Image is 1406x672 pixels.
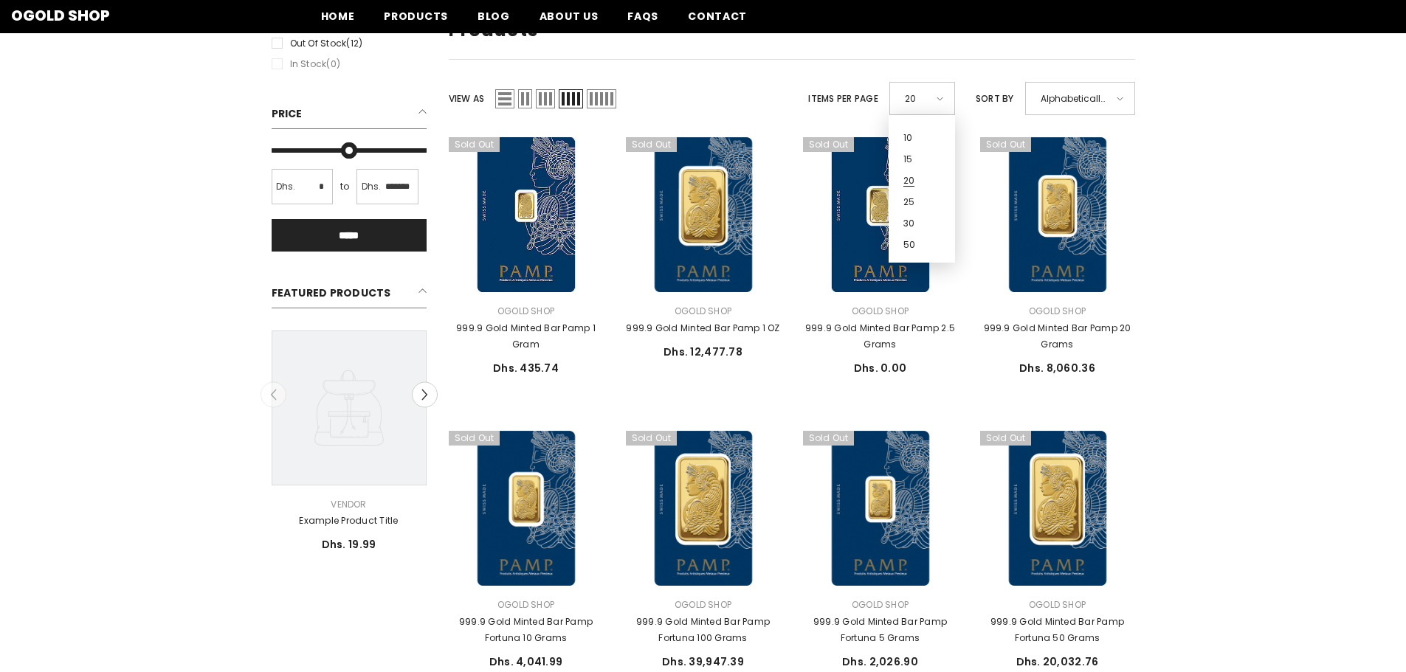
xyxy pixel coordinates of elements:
[673,8,762,33] a: Contact
[495,89,514,108] span: List
[808,91,878,107] label: Items per page
[903,189,931,210] span: 25
[842,654,918,669] span: Dhs. 2,026.90
[449,137,500,152] span: Sold out
[803,137,855,152] span: Sold out
[903,125,931,146] span: 10
[803,431,855,446] span: Sold out
[478,9,510,24] span: Blog
[626,320,781,336] a: 999.9 Gold Minted Bar Pamp 1 OZ
[976,91,1014,107] label: Sort by
[980,137,1032,152] span: Sold out
[903,167,931,189] span: 20
[980,431,1032,446] span: Sold out
[1029,305,1086,317] a: Ogold Shop
[497,598,554,611] a: Ogold Shop
[272,513,427,529] a: Example product title
[463,8,525,33] a: Blog
[493,361,559,375] span: Dhs. 435.74
[449,137,604,292] a: 999.9 Gold Minted Bar Pamp 1 Gram
[852,598,909,611] a: Ogold Shop
[449,431,604,586] a: 999.9 Gold Minted Bar Pamp Fortuna 10 Grams
[525,8,613,33] a: About us
[980,320,1135,353] a: 999.9 Gold Minted Bar Pamp 20 Grams
[272,281,427,308] h2: Featured Products
[903,232,931,253] span: 50
[449,20,1135,41] h1: Products
[803,137,958,292] a: 999.9 Gold Minted Bar Pamp 2.5 Grams
[272,496,427,513] div: Vendor
[449,91,485,107] label: View as
[449,614,604,646] a: 999.9 Gold Minted Bar Pamp Fortuna 10 Grams
[272,35,427,52] label: Out of stock
[518,89,532,108] span: Grid 2
[626,137,678,152] span: Sold out
[321,9,355,24] span: Home
[803,431,958,586] a: 999.9 Gold Minted Bar Pamp Fortuna 5 Grams
[889,82,955,115] div: 20
[675,305,731,317] a: Ogold Shop
[627,9,658,24] span: FAQs
[854,361,907,375] span: Dhs. 0.00
[1019,361,1095,375] span: Dhs. 8,060.36
[536,89,555,108] span: Grid 3
[852,305,909,317] a: Ogold Shop
[306,8,370,33] a: Home
[540,9,599,24] span: About us
[662,654,744,669] span: Dhs. 39,947.39
[1025,82,1135,115] div: Alphabetically, A-Z
[336,179,354,195] span: to
[587,89,616,108] span: Grid 5
[559,89,583,108] span: Grid 4
[626,614,781,646] a: 999.9 Gold Minted Bar Pamp Fortuna 100 Grams
[803,614,958,646] a: 999.9 Gold Minted Bar Pamp Fortuna 5 Grams
[626,431,678,446] span: Sold out
[980,431,1135,586] a: 999.9 Gold Minted Bar Pamp Fortuna 50 Grams
[412,382,438,408] button: Next
[497,305,554,317] a: Ogold Shop
[1029,598,1086,611] a: Ogold Shop
[626,431,781,586] a: 999.9 Gold Minted Bar Pamp Fortuna 100 Grams
[980,614,1135,646] a: 999.9 Gold Minted Bar Pamp Fortuna 50 Grams
[276,179,296,195] span: Dhs.
[903,210,931,232] span: 30
[903,146,931,167] span: 15
[362,179,382,195] span: Dhs.
[489,654,563,669] span: Dhs. 4,041.99
[675,598,731,611] a: Ogold Shop
[626,137,781,292] a: 999.9 Gold Minted Bar Pamp 1 OZ
[346,37,362,49] span: (12)
[272,106,303,121] span: Price
[664,344,742,359] span: Dhs. 12,477.78
[449,320,604,353] a: 999.9 Gold Minted Bar Pamp 1 Gram
[688,9,747,24] span: Contact
[1016,654,1099,669] span: Dhs. 20,032.76
[449,431,500,446] span: Sold out
[1041,88,1106,109] span: Alphabetically, A-Z
[980,137,1135,292] a: 999.9 Gold Minted Bar Pamp 20 Grams
[322,537,376,552] span: Dhs. 19.99
[384,9,448,24] span: Products
[803,320,958,353] a: 999.9 Gold Minted Bar Pamp 2.5 Grams
[11,8,110,23] a: Ogold Shop
[613,8,673,33] a: FAQs
[369,8,463,33] a: Products
[905,88,926,109] span: 20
